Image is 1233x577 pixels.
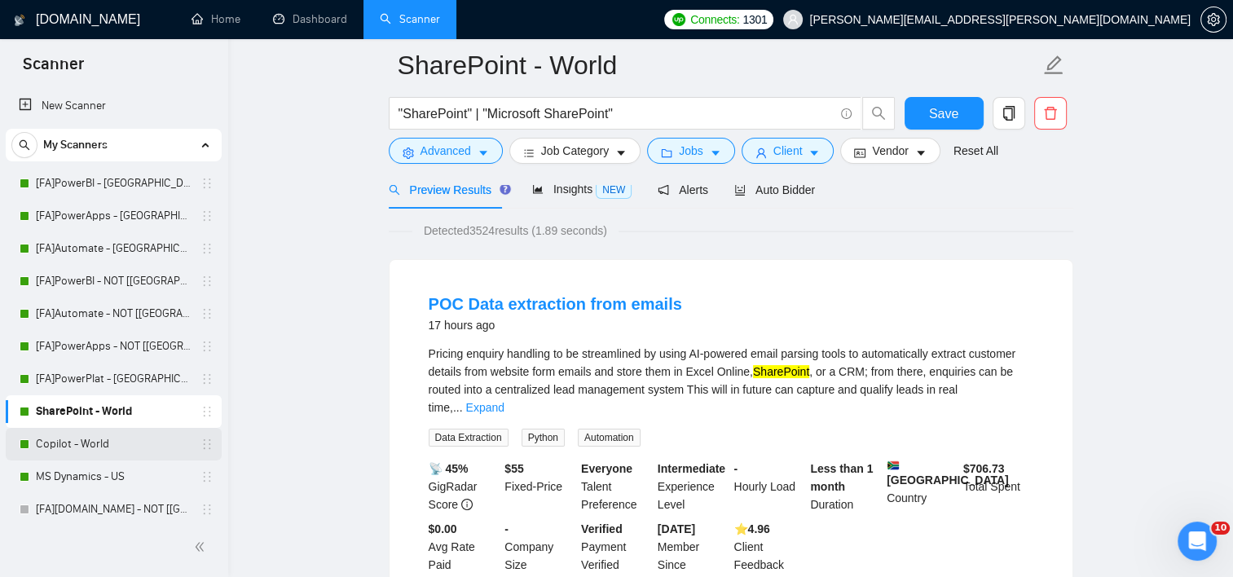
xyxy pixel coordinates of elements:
span: Job Category [541,142,609,160]
li: New Scanner [6,90,222,122]
span: search [863,106,894,121]
span: edit [1043,55,1064,76]
b: - [504,522,509,535]
div: Tooltip anchor [498,182,513,196]
a: dashboardDashboard [273,12,347,26]
div: Member Since [654,520,731,574]
button: search [11,132,37,158]
a: New Scanner [19,90,209,122]
span: ... [453,401,463,414]
button: search [862,97,895,130]
span: Data Extraction [429,429,509,447]
span: caret-down [478,147,489,159]
div: Company Size [501,520,578,574]
b: [DATE] [658,522,695,535]
span: double-left [194,539,210,555]
span: holder [200,340,214,353]
span: caret-down [710,147,721,159]
button: folderJobscaret-down [647,138,735,164]
a: searchScanner [380,12,440,26]
mark: SharePoint [753,365,809,378]
span: user [755,147,767,159]
a: [FA]PowerApps - NOT [[GEOGRAPHIC_DATA], CAN, [GEOGRAPHIC_DATA]] [36,330,191,363]
a: [FA]Automate - NOT [[GEOGRAPHIC_DATA], [GEOGRAPHIC_DATA], [GEOGRAPHIC_DATA]] [36,297,191,330]
span: holder [200,275,214,288]
div: Duration [807,460,883,513]
input: Search Freelance Jobs... [399,104,834,124]
a: Copilot - World [36,428,191,460]
span: Save [929,104,958,124]
b: $0.00 [429,522,457,535]
span: NEW [596,181,632,199]
button: delete [1034,97,1067,130]
div: Total Spent [960,460,1037,513]
span: holder [200,209,214,222]
span: copy [993,106,1024,121]
b: Intermediate [658,462,725,475]
span: Connects: [690,11,739,29]
button: copy [993,97,1025,130]
span: 1301 [742,11,767,29]
span: holder [200,470,214,483]
a: MS Dynamics - US [36,460,191,493]
span: My Scanners [43,129,108,161]
span: holder [200,503,214,516]
span: 10 [1211,522,1230,535]
div: 17 hours ago [429,315,682,335]
div: Hourly Load [731,460,808,513]
div: Experience Level [654,460,731,513]
img: logo [14,7,25,33]
b: $ 706.73 [963,462,1005,475]
span: search [12,139,37,151]
div: Pricing enquiry handling to be streamlined by using AI-powered email parsing tools to automatical... [429,345,1033,416]
a: [FA]PowerBI - NOT [[GEOGRAPHIC_DATA], CAN, [GEOGRAPHIC_DATA]] [36,265,191,297]
span: Advanced [421,142,471,160]
div: Talent Preference [578,460,654,513]
img: 🇿🇦 [887,460,899,471]
span: caret-down [615,147,627,159]
span: Preview Results [389,183,506,196]
span: holder [200,177,214,190]
button: barsJob Categorycaret-down [509,138,641,164]
button: settingAdvancedcaret-down [389,138,503,164]
span: bars [523,147,535,159]
span: Scanner [10,52,97,86]
span: user [787,14,799,25]
span: notification [658,184,669,196]
a: Expand [466,401,504,414]
a: homeHome [192,12,240,26]
button: setting [1200,7,1226,33]
b: - [734,462,738,475]
b: Verified [581,522,623,535]
span: search [389,184,400,196]
span: robot [734,184,746,196]
b: Everyone [581,462,632,475]
span: Alerts [658,183,708,196]
input: Scanner name... [398,45,1040,86]
a: [FA][DOMAIN_NAME] - NOT [[GEOGRAPHIC_DATA], CAN, [GEOGRAPHIC_DATA]] - No AI [36,493,191,526]
span: setting [403,147,414,159]
div: Fixed-Price [501,460,578,513]
span: holder [200,405,214,418]
span: delete [1035,106,1066,121]
a: [FA]PowerBI - [GEOGRAPHIC_DATA], [GEOGRAPHIC_DATA], [GEOGRAPHIC_DATA] [36,167,191,200]
span: idcard [854,147,865,159]
b: [GEOGRAPHIC_DATA] [887,460,1009,487]
b: Less than 1 month [810,462,873,493]
span: holder [200,372,214,385]
span: caret-down [915,147,927,159]
div: Avg Rate Paid [425,520,502,574]
span: Automation [578,429,641,447]
span: info-circle [841,108,852,119]
img: upwork-logo.png [672,13,685,26]
b: ⭐️ 4.96 [734,522,770,535]
b: 📡 45% [429,462,469,475]
button: idcardVendorcaret-down [840,138,940,164]
button: userClientcaret-down [742,138,834,164]
div: Country [883,460,960,513]
a: [FA]PowerPlat - [GEOGRAPHIC_DATA], [GEOGRAPHIC_DATA], [GEOGRAPHIC_DATA] [36,363,191,395]
span: Python [522,429,565,447]
span: Client [773,142,803,160]
span: Vendor [872,142,908,160]
span: Auto Bidder [734,183,815,196]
